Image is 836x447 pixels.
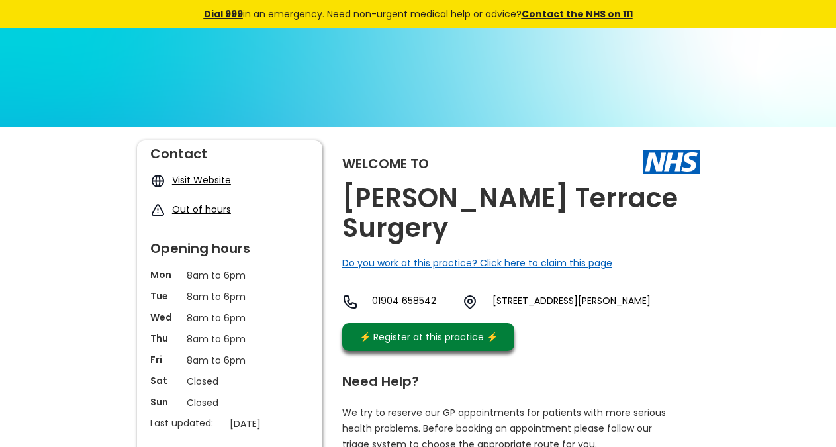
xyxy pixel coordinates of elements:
[187,395,273,410] p: Closed
[522,7,633,21] a: Contact the NHS on 111
[492,294,651,310] a: [STREET_ADDRESS][PERSON_NAME]
[353,330,505,344] div: ⚡️ Register at this practice ⚡️
[342,368,686,388] div: Need Help?
[230,417,316,431] p: [DATE]
[150,268,180,281] p: Mon
[187,311,273,325] p: 8am to 6pm
[172,203,231,216] a: Out of hours
[342,323,514,351] a: ⚡️ Register at this practice ⚡️
[342,183,700,243] h2: [PERSON_NAME] Terrace Surgery
[150,203,165,218] img: exclamation icon
[150,417,223,430] p: Last updated:
[187,353,273,368] p: 8am to 6pm
[150,332,180,345] p: Thu
[150,140,309,160] div: Contact
[342,157,429,170] div: Welcome to
[342,294,358,310] img: telephone icon
[372,294,451,310] a: 01904 658542
[150,311,180,324] p: Wed
[204,7,243,21] a: Dial 999
[150,374,180,387] p: Sat
[150,235,309,255] div: Opening hours
[187,268,273,283] p: 8am to 6pm
[643,150,700,173] img: The NHS logo
[172,174,231,187] a: Visit Website
[187,332,273,346] p: 8am to 6pm
[150,289,180,303] p: Tue
[114,7,723,21] div: in an emergency. Need non-urgent medical help or advice?
[342,256,612,270] a: Do you work at this practice? Click here to claim this page
[150,353,180,366] p: Fri
[462,294,478,310] img: practice location icon
[187,289,273,304] p: 8am to 6pm
[150,174,165,189] img: globe icon
[150,395,180,409] p: Sun
[187,374,273,389] p: Closed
